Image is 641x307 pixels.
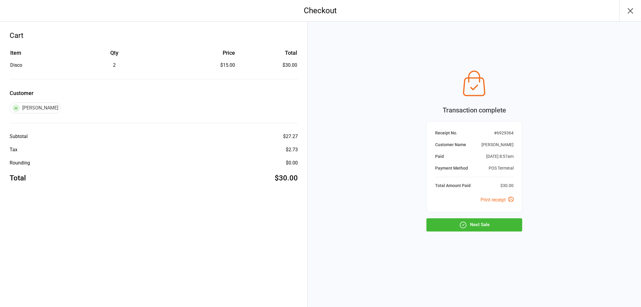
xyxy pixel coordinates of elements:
div: $30.00 [275,173,298,183]
div: Price [170,49,235,57]
div: $30.00 [500,183,514,189]
div: $15.00 [170,62,235,69]
div: Transaction complete [426,105,522,115]
span: Disco [10,62,22,68]
label: Customer [10,89,298,97]
div: Cart [10,30,298,41]
div: Customer Name [435,142,466,148]
div: [PERSON_NAME] [10,103,61,113]
div: Total [10,173,26,183]
a: Print receipt [481,197,514,203]
div: POS Terminal [489,165,514,171]
div: Subtotal [10,133,28,140]
button: Next Sale [426,218,522,232]
div: Rounding [10,159,30,167]
div: [DATE] 8:57am [486,153,514,160]
div: $2.73 [286,146,298,153]
div: 2 [60,62,169,69]
th: Item [10,49,59,61]
th: Total [237,49,297,61]
div: $27.27 [283,133,298,140]
div: $0.00 [286,159,298,167]
div: Payment Method [435,165,468,171]
div: Paid [435,153,444,160]
div: [PERSON_NAME] [481,142,514,148]
div: Tax [10,146,17,153]
div: Receipt No. [435,130,457,136]
td: $30.00 [237,62,297,69]
div: # 6929364 [494,130,514,136]
th: Qty [60,49,169,61]
div: Total Amount Paid [435,183,471,189]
